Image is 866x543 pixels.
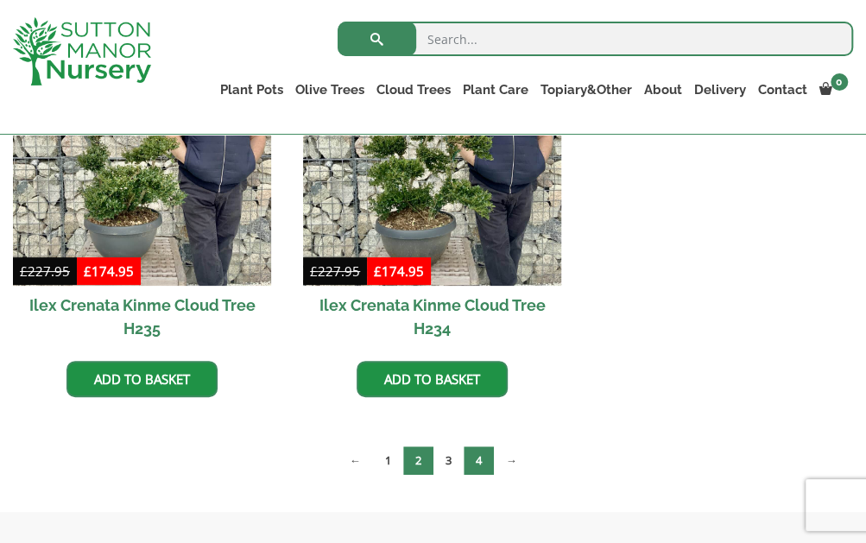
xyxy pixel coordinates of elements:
span: £ [374,262,382,280]
a: Sale! Ilex Crenata Kinme Cloud Tree H234 [303,28,561,348]
img: Ilex Crenata Kinme Cloud Tree H234 [303,28,561,286]
a: Page 4 [464,446,494,475]
a: Contact [752,78,813,102]
a: Plant Care [457,78,534,102]
a: Delivery [688,78,752,102]
a: About [638,78,688,102]
img: logo [13,17,151,85]
span: £ [20,262,28,280]
a: Add to basket: “Ilex Crenata Kinme Cloud Tree H234” [357,361,508,397]
a: Page 3 [433,446,464,475]
nav: Product Pagination [13,445,853,482]
h2: Ilex Crenata Kinme Cloud Tree H234 [303,286,561,348]
a: ← [338,446,373,475]
a: Topiary&Other [534,78,638,102]
bdi: 227.95 [310,262,360,280]
a: Page 1 [373,446,403,475]
a: Olive Trees [289,78,370,102]
bdi: 174.95 [84,262,134,280]
a: Add to basket: “Ilex Crenata Kinme Cloud Tree H235” [66,361,218,397]
bdi: 174.95 [374,262,424,280]
h2: Ilex Crenata Kinme Cloud Tree H235 [13,286,271,348]
span: £ [310,262,318,280]
a: 0 [813,78,853,102]
span: 0 [831,73,848,91]
input: Search... [338,22,853,56]
a: Sale! Ilex Crenata Kinme Cloud Tree H235 [13,28,271,348]
span: Page 2 [403,446,433,475]
a: Plant Pots [214,78,289,102]
a: → [494,446,529,475]
a: Cloud Trees [370,78,457,102]
img: Ilex Crenata Kinme Cloud Tree H235 [13,28,271,286]
bdi: 227.95 [20,262,70,280]
span: £ [84,262,92,280]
